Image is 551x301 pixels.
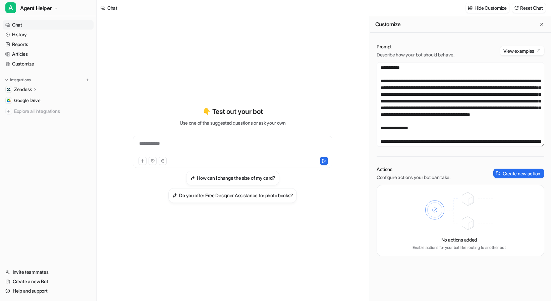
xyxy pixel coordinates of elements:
[190,175,195,180] img: How can I change the size of my card?
[20,3,52,13] span: Agent Helper
[466,3,509,13] button: Hide Customize
[172,193,177,198] img: Do you offer Free Designer Assistance for photo books?
[14,97,41,104] span: Google Drive
[3,267,94,277] a: Invite teammates
[5,2,16,13] span: A
[3,96,94,105] a: Google DriveGoogle Drive
[3,286,94,296] a: Help and support
[7,98,11,102] img: Google Drive
[3,49,94,59] a: Articles
[7,87,11,91] img: Zendesk
[107,4,117,11] div: Chat
[3,30,94,39] a: History
[496,171,501,176] img: create-action-icon.svg
[3,106,94,116] a: Explore all integrations
[512,3,546,13] button: Reset Chat
[3,59,94,69] a: Customize
[180,119,286,126] p: Use one of the suggested questions or ask your own
[3,20,94,30] a: Chat
[179,192,293,199] h3: Do you offer Free Designer Assistance for photo books?
[412,245,505,251] p: Enable actions for your bot like routing to another bot
[3,40,94,49] a: Reports
[377,174,450,181] p: Configure actions your bot can take.
[14,86,32,93] p: Zendesk
[500,46,544,55] button: View examples
[197,174,275,181] h3: How can I change the size of my card?
[377,43,454,50] p: Prompt
[4,78,9,82] img: expand menu
[14,106,91,117] span: Explore all integrations
[375,21,400,28] h2: Customize
[493,169,544,178] button: Create new action
[3,77,33,83] button: Integrations
[168,188,297,203] button: Do you offer Free Designer Assistance for photo books?Do you offer Free Designer Assistance for p...
[10,77,31,83] p: Integrations
[441,236,477,243] p: No actions added
[85,78,90,82] img: menu_add.svg
[377,51,454,58] p: Describe how your bot should behave.
[3,277,94,286] a: Create a new Bot
[475,4,507,11] p: Hide Customize
[5,108,12,115] img: explore all integrations
[514,5,519,10] img: reset
[538,20,546,28] button: Close flyout
[186,171,279,185] button: How can I change the size of my card?How can I change the size of my card?
[468,5,473,10] img: customize
[203,106,263,117] p: 👇 Test out your bot
[377,166,450,173] p: Actions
